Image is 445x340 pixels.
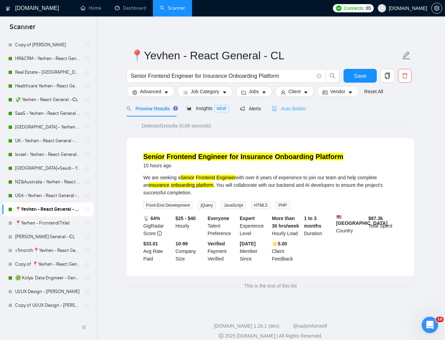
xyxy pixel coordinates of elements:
[143,161,343,170] div: 15 hours ago
[157,231,162,236] span: info-circle
[84,97,90,102] span: holder
[15,271,80,285] a: 🟢 Kolya. Data Engineer - General
[240,106,245,111] span: notification
[354,72,366,80] span: Save
[176,241,188,246] b: 10-99
[132,90,137,95] span: setting
[251,202,270,209] span: HTML5
[240,153,273,160] mark: Insurance
[326,69,339,83] button: search
[84,289,90,294] span: holder
[15,93,80,107] a: 💸 Yevhen - React General - СL
[222,90,227,95] span: caret-down
[142,240,174,263] div: Avg Rate Paid
[326,73,339,79] span: search
[281,90,286,95] span: user
[6,3,11,14] img: logo
[130,47,400,64] input: Scanner name...
[317,86,359,97] button: idcardVendorcaret-down
[15,148,80,161] a: Israel - Yevhen - React General - СL
[219,333,224,338] span: copyright
[249,88,259,95] span: Jobs
[344,69,377,83] button: Save
[272,216,299,229] b: More than 30 hrs/week
[174,215,206,237] div: Hourly
[330,88,345,95] span: Vendor
[84,220,90,226] span: holder
[167,153,196,160] mark: Frontend
[15,257,80,271] a: Copy of 📍Yevhen - React General - СL
[241,90,246,95] span: folder
[84,166,90,171] span: holder
[127,86,175,97] button: settingAdvancedcaret-down
[229,153,239,160] mark: for
[337,215,341,219] img: 🇺🇸
[272,241,287,246] b: ⭐️ 5.00
[198,202,215,209] span: jQuery
[214,105,229,112] span: NEW
[84,138,90,144] span: holder
[84,124,90,130] span: holder
[127,106,176,111] span: Preview Results
[84,275,90,281] span: holder
[4,22,41,36] span: Scanner
[276,202,290,209] span: PHP
[15,38,80,52] a: Copy of [PERSON_NAME]
[149,182,170,188] mark: insurance
[348,90,353,95] span: caret-down
[398,73,411,79] span: delete
[187,106,229,111] span: Insights
[15,52,80,65] a: HR&CRM - Yevhen - React General - СL
[84,193,90,198] span: holder
[115,5,146,11] a: dashboardDashboard
[303,90,308,95] span: caret-down
[238,240,270,263] div: Member Since
[143,174,398,196] div: We are seeking a with over 6 years of experience to join our team and help complete an . You will...
[15,216,80,230] a: 📍Yevhen - Frontend(Title)
[164,90,169,95] span: caret-down
[171,182,195,188] mark: onboarding
[143,153,165,160] mark: Senior
[317,74,321,78] span: info-circle
[335,215,367,237] div: Country
[216,175,236,180] mark: Engineer
[304,216,322,229] b: 1 to 3 months
[84,152,90,157] span: holder
[336,215,388,226] b: [GEOGRAPHIC_DATA]
[101,332,440,340] div: 2025 [DOMAIN_NAME] | All Rights Reserved.
[84,111,90,116] span: holder
[84,262,90,267] span: holder
[368,216,383,221] b: $ 87.3k
[398,69,412,83] button: delete
[288,88,301,95] span: Client
[270,215,303,237] div: Hourly Load
[240,216,255,221] b: Expert
[366,4,371,12] span: 65
[15,189,80,203] a: USA - Yevhen - React General - СL
[84,234,90,240] span: holder
[262,90,266,95] span: caret-down
[140,88,161,95] span: Advanced
[293,323,327,329] a: @vadymhimself
[84,248,90,253] span: holder
[174,240,206,263] div: Company Size
[183,90,188,95] span: bars
[238,215,270,237] div: Experience Level
[15,120,80,134] a: [GEOGRAPHIC_DATA] - Yevhen - React General - СL
[270,240,303,263] div: Client Feedback
[436,317,444,322] span: 10
[177,86,232,97] button: barsJob Categorycaret-down
[15,79,80,93] a: Healthcare Yevhen - React General - СL
[402,51,411,60] span: edit
[323,90,327,95] span: idcard
[15,299,80,312] a: Copy of UI/UX Design - [PERSON_NAME]
[142,215,174,237] div: GigRadar Score
[15,230,80,244] a: [PERSON_NAME] General - СL
[15,65,80,79] a: Real Estate - [GEOGRAPHIC_DATA] - React General - СL
[176,216,196,221] b: $25 - $40
[84,83,90,89] span: holder
[431,3,442,14] button: setting
[208,216,229,221] b: Everyone
[15,161,80,175] a: [GEOGRAPHIC_DATA]+Saudi - Yevhen - React General - СL
[127,106,131,111] span: search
